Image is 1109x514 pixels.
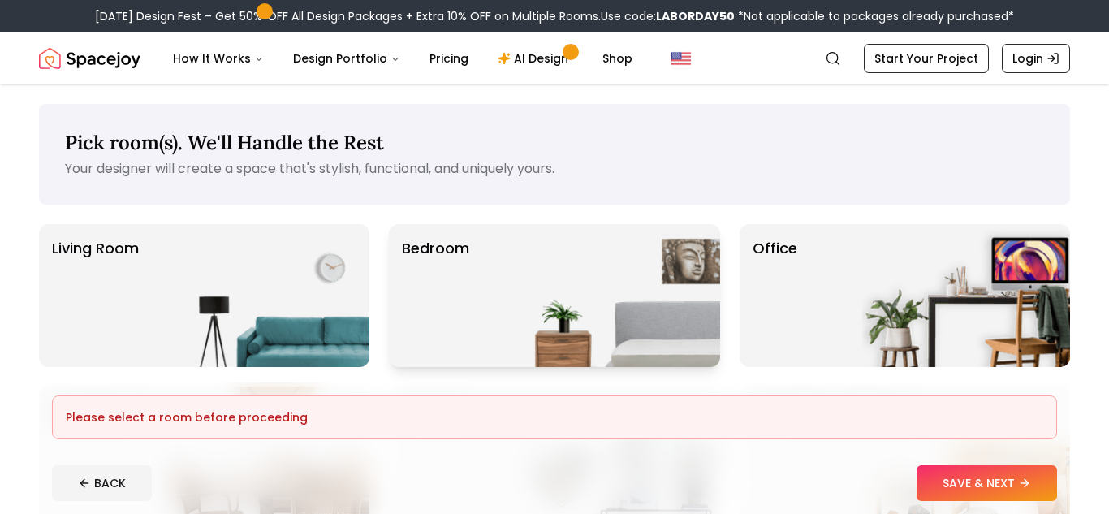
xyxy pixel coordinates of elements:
p: Your designer will create a space that's stylish, functional, and uniquely yours. [65,159,1044,179]
button: How It Works [160,42,277,75]
img: United States [671,49,691,68]
img: Bedroom [512,224,720,367]
span: Use code: [601,8,735,24]
a: Start Your Project [864,44,989,73]
div: Please select a room before proceeding [66,409,1043,425]
a: AI Design [485,42,586,75]
p: Living Room [52,237,139,354]
p: Bedroom [402,237,469,354]
span: Pick room(s). We'll Handle the Rest [65,130,384,155]
img: Living Room [162,224,369,367]
button: Design Portfolio [280,42,413,75]
img: Office [862,224,1070,367]
button: SAVE & NEXT [917,465,1057,501]
a: Shop [589,42,645,75]
a: Pricing [416,42,481,75]
nav: Main [160,42,645,75]
a: Spacejoy [39,42,140,75]
div: [DATE] Design Fest – Get 50% OFF All Design Packages + Extra 10% OFF on Multiple Rooms. [95,8,1014,24]
a: Login [1002,44,1070,73]
nav: Global [39,32,1070,84]
button: BACK [52,465,152,501]
p: Office [753,237,797,354]
span: *Not applicable to packages already purchased* [735,8,1014,24]
img: Spacejoy Logo [39,42,140,75]
b: LABORDAY50 [656,8,735,24]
